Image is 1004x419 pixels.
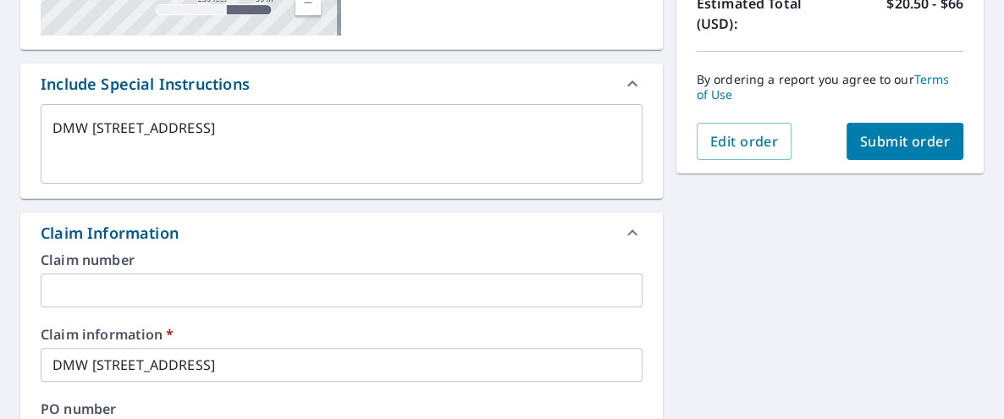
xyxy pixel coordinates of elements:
[41,222,179,245] div: Claim Information
[41,328,643,341] label: Claim information
[860,132,951,151] span: Submit order
[41,402,643,416] label: PO number
[697,71,950,102] a: Terms of Use
[52,120,631,168] textarea: DMW [STREET_ADDRESS]
[697,72,963,102] p: By ordering a report you agree to our
[847,123,964,160] button: Submit order
[20,212,663,253] div: Claim Information
[41,73,250,96] div: Include Special Instructions
[20,63,663,104] div: Include Special Instructions
[41,253,643,267] label: Claim number
[697,123,792,160] button: Edit order
[710,132,779,151] span: Edit order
